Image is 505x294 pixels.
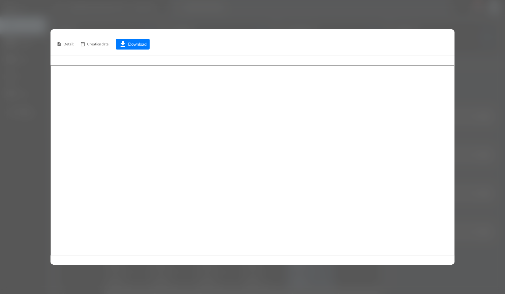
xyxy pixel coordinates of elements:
i: download [119,40,127,48]
i: description [57,42,62,46]
span: Creation date: [87,42,110,46]
span: Detail: [63,42,74,46]
button: downloadDownload [116,39,150,50]
i: calendar_today [80,42,85,46]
